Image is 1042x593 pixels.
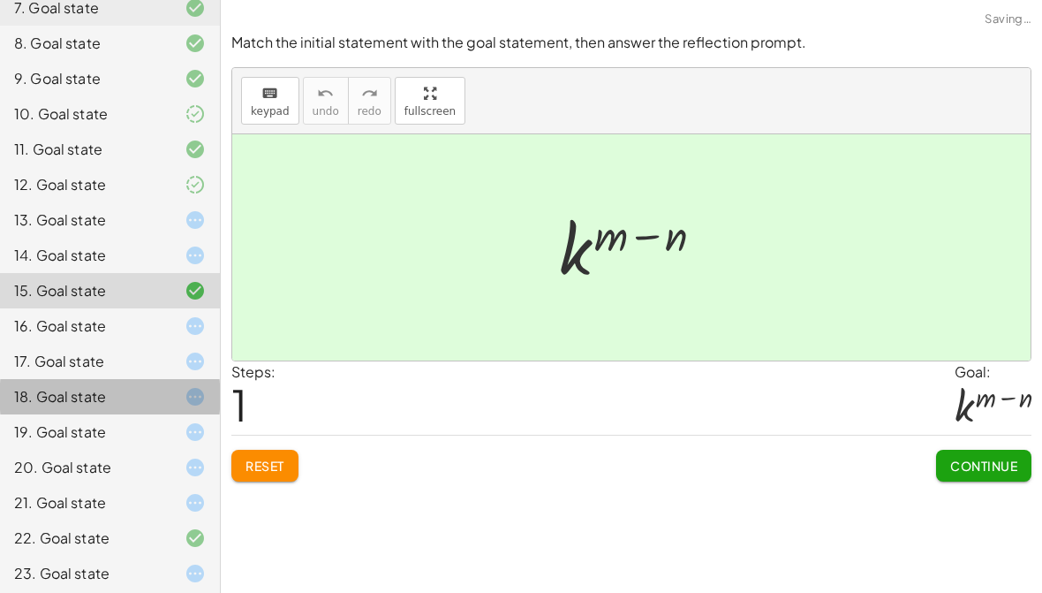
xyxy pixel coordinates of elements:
[185,563,206,584] i: Task started.
[303,77,349,125] button: undoundo
[261,83,278,104] i: keyboard
[231,33,1031,53] p: Match the initial statement with the goal statement, then answer the reflection prompt.
[185,528,206,549] i: Task finished and correct.
[14,139,156,160] div: 11. Goal state
[231,362,276,381] label: Steps:
[251,105,290,118] span: keypad
[348,77,391,125] button: redoredo
[185,245,206,266] i: Task started.
[14,209,156,231] div: 13. Goal state
[231,450,298,482] button: Reset
[185,457,206,478] i: Task started.
[241,77,299,125] button: keyboardkeypad
[14,103,156,125] div: 10. Goal state
[361,83,378,104] i: redo
[936,450,1031,482] button: Continue
[14,563,156,584] div: 23. Goal state
[14,386,156,407] div: 18. Goal state
[14,245,156,266] div: 14. Goal state
[14,422,156,443] div: 19. Goal state
[358,105,381,118] span: redo
[14,528,156,549] div: 22. Goal state
[14,316,156,337] div: 16. Goal state
[231,377,247,431] span: 1
[245,458,284,474] span: Reset
[14,280,156,301] div: 15. Goal state
[14,351,156,372] div: 17. Goal state
[185,209,206,231] i: Task started.
[14,457,156,478] div: 20. Goal state
[14,68,156,89] div: 9. Goal state
[955,361,1031,383] div: Goal:
[404,105,456,118] span: fullscreen
[313,105,339,118] span: undo
[185,174,206,195] i: Task finished and part of it marked as correct.
[185,68,206,89] i: Task finished and correct.
[14,174,156,195] div: 12. Goal state
[185,103,206,125] i: Task finished and part of it marked as correct.
[185,33,206,54] i: Task finished and correct.
[985,11,1031,28] span: Saving…
[185,316,206,337] i: Task started.
[185,386,206,407] i: Task started.
[185,422,206,443] i: Task started.
[14,33,156,54] div: 8. Goal state
[395,77,465,125] button: fullscreen
[185,139,206,160] i: Task finished and correct.
[185,492,206,513] i: Task started.
[14,492,156,513] div: 21. Goal state
[950,458,1017,474] span: Continue
[317,83,334,104] i: undo
[185,351,206,372] i: Task started.
[185,280,206,301] i: Task finished and correct.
